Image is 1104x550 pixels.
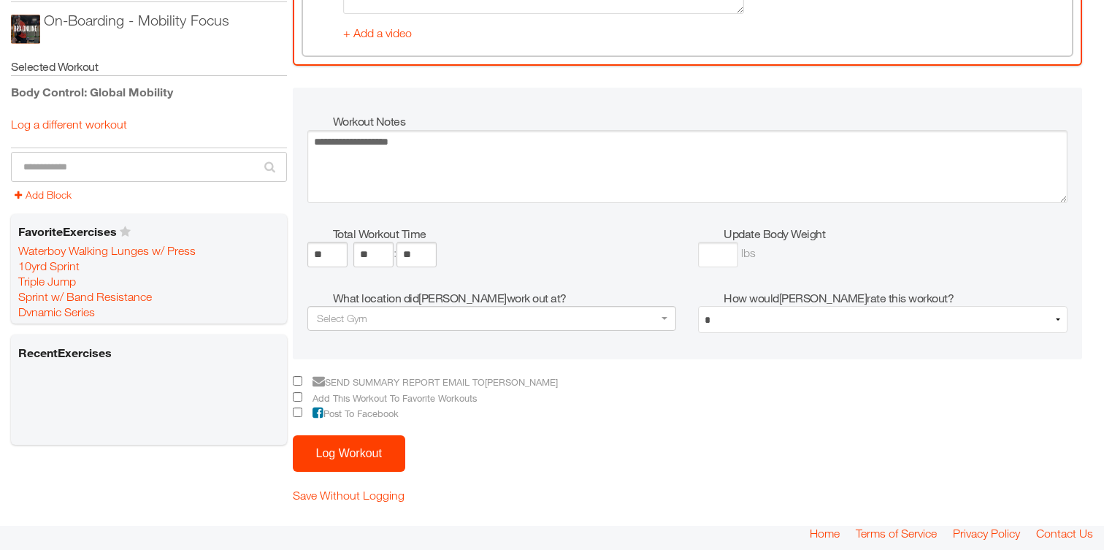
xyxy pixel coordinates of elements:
h5: Total Workout Time [333,226,677,242]
a: + Add a video [343,26,412,39]
a: Home [810,526,840,541]
h6: Favorite Exercises [15,220,283,243]
span: Post To Facebook [305,408,399,419]
div: Body Control: Global Mobility [11,83,287,101]
span: : [394,246,396,259]
span: Select Gym [317,312,367,324]
h5: Selected Workout [11,58,287,75]
span: Add This Workout To Favorite Workouts [305,393,477,404]
a: Terms of Service [856,526,937,541]
a: Privacy Policy [953,526,1020,541]
h5: How would [PERSON_NAME] rate this workout? [724,290,1067,306]
a: Dynamic Series [18,305,95,319]
h6: Recent Exercises [15,341,283,364]
a: Sprint w/ Band Resistance [18,289,152,304]
a: Waterboy Walking Lunges w/ Press [18,243,196,258]
a: Save Without Logging [293,489,405,502]
input: Add This Workout To Favorite Workouts [293,392,302,402]
span: lbs [741,246,756,259]
a: Add Block [15,188,72,201]
img: ios_large.PNG [11,15,40,44]
a: 10yrd Sprint [18,259,80,273]
a: Triple Jump [18,274,76,289]
input: Send summary report email to[PERSON_NAME] [293,376,302,386]
div: On-Boarding - Mobility Focus [44,9,229,31]
h5: What location did [PERSON_NAME] work out at? [333,290,677,306]
h5: Workout Notes [333,113,1068,129]
span: Send summary report email to [PERSON_NAME] [305,377,558,388]
a: Contact Us [1036,526,1093,541]
a: Log a different workout [11,118,127,131]
input: Post To Facebook [293,408,302,417]
h5: Update Body Weight [724,226,1067,242]
button: Log Workout [293,435,405,472]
